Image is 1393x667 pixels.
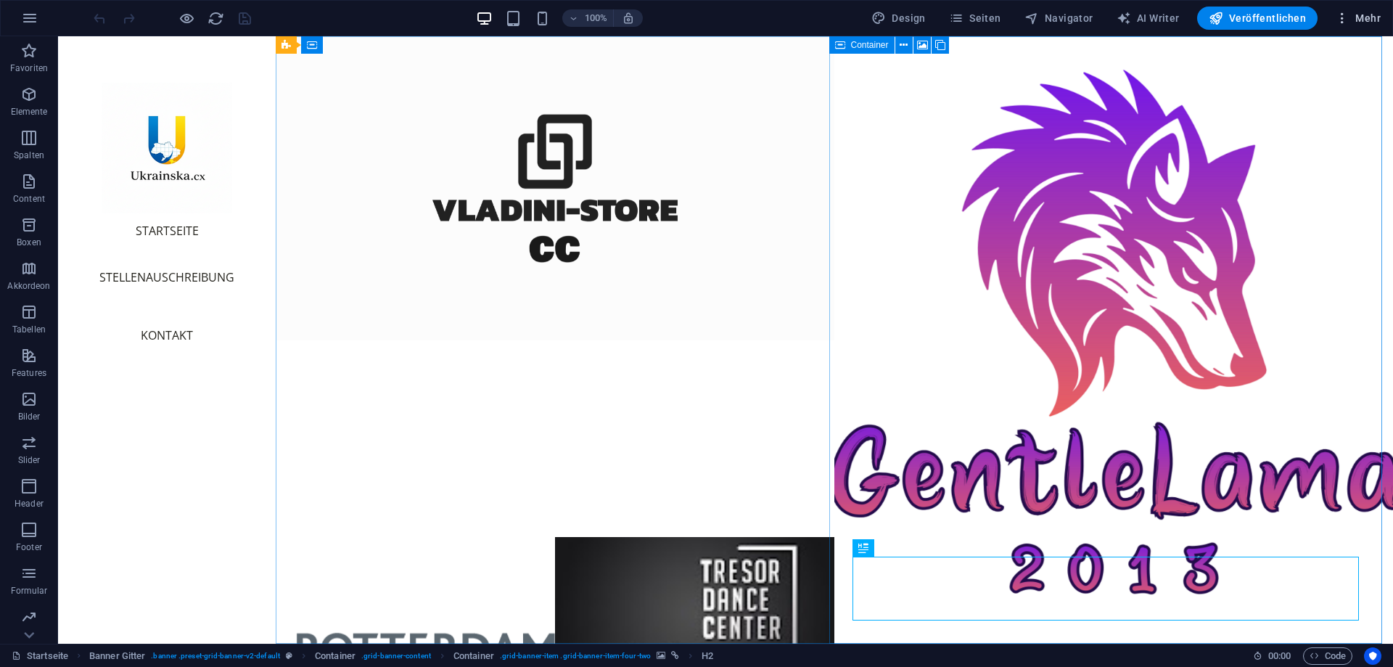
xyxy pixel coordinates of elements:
p: Formular [11,585,48,597]
button: Seiten [943,7,1007,30]
span: Mehr [1335,11,1381,25]
i: Bei Größenänderung Zoomstufe automatisch an das gewählte Gerät anpassen. [622,12,635,25]
a: Klick, um Auswahl aufzuheben. Doppelklick öffnet Seitenverwaltung [12,647,68,665]
p: Slider [18,454,41,466]
button: Navigator [1019,7,1099,30]
button: Design [866,7,932,30]
span: . banner .preset-grid-banner-v2-default [151,647,280,665]
p: Content [13,193,45,205]
span: : [1278,650,1281,661]
span: . grid-banner-item .grid-banner-item-four-two [500,647,651,665]
button: Usercentrics [1364,647,1381,665]
button: reload [207,9,224,27]
p: Akkordeon [7,280,50,292]
div: Design (Strg+Alt+Y) [866,7,932,30]
button: 100% [562,9,614,27]
span: Seiten [949,11,1001,25]
button: Klicke hier, um den Vorschau-Modus zu verlassen [178,9,195,27]
span: Container [851,41,889,49]
button: Code [1303,647,1352,665]
button: AI Writer [1111,7,1186,30]
nav: breadcrumb [89,647,713,665]
p: Favoriten [10,62,48,74]
span: Klick zum Auswählen. Doppelklick zum Bearbeiten [89,647,145,665]
i: Seite neu laden [207,10,224,27]
span: . grid-banner-content [361,647,431,665]
h6: Session-Zeit [1253,647,1291,665]
i: Dieses Element ist ein anpassbares Preset [286,652,292,660]
span: Navigator [1024,11,1093,25]
button: Veröffentlichen [1197,7,1318,30]
p: Footer [16,541,42,553]
p: Tabellen [12,324,46,335]
i: Element ist verlinkt [671,652,679,660]
p: Bilder [18,411,41,422]
a: AboutVladini-Store [218,282,776,430]
h6: 100% [584,9,607,27]
p: Features [12,367,46,379]
i: Element verfügt über einen Hintergrund [657,652,665,660]
p: Elemente [11,106,48,118]
p: Spalten [14,150,44,161]
span: AI Writer [1117,11,1180,25]
span: Klick zum Auswählen. Doppelklick zum Bearbeiten [315,647,356,665]
button: Mehr [1329,7,1386,30]
span: Veröffentlichen [1209,11,1306,25]
span: Klick zum Auswählen. Doppelklick zum Bearbeiten [702,647,713,665]
span: Code [1310,647,1346,665]
span: Design [871,11,926,25]
p: Boxen [17,237,41,248]
span: 00 00 [1268,647,1291,665]
span: Klick zum Auswählen. Doppelklick zum Bearbeiten [453,647,494,665]
p: Header [15,498,44,510]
